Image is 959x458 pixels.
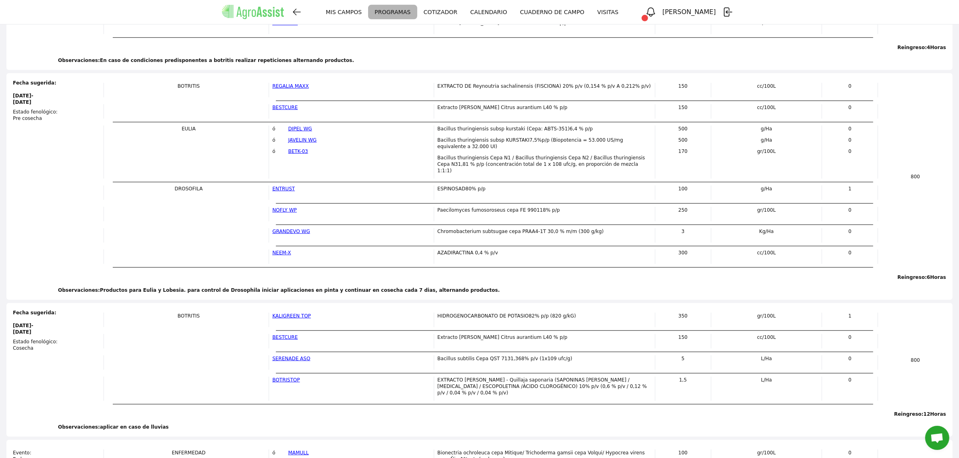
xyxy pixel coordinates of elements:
div: 0 [825,20,874,31]
div: 0 [825,207,874,218]
div: [DEMOGRAPHIC_DATA] [884,446,946,453]
a: KALIGREEN TOP [272,313,311,319]
div: 1 [825,186,874,197]
div: Estado fenológico: [13,109,97,115]
div: Pre cosecha [13,109,97,122]
h2: EULIA [104,126,269,179]
a: BETK-03 [288,149,308,154]
div: 800 [884,357,946,404]
div: ó [272,148,288,159]
div: 1 [825,313,874,324]
a: BESTCURE [272,20,298,26]
div: 0 [825,250,874,261]
div: Chat abierto [925,426,949,450]
a: BESTCURE [272,105,298,110]
div: 350 [659,313,708,324]
div: Cosecha [13,338,97,351]
div: 500 [659,137,708,148]
a: GRANDEVO WG [272,229,310,234]
h2: BOTRITIS [104,313,269,327]
div: 0 [825,334,874,345]
h3: [PERSON_NAME] [662,7,717,17]
div: EXTRACTO [PERSON_NAME] - Quillaja saponaria (SAPONINAS [PERSON_NAME] / [MEDICAL_DATA] / ESCOPOLET... [437,377,652,401]
div: EXTRACTO DE Reynoutria sachalinensis (FISCIONA) 20% p/v (0,154 % p/v A 0,212% p/v) [437,83,652,94]
a: VISITAS [591,5,625,19]
a: NOFLY WP [272,207,297,213]
a: COTIZADOR [417,5,464,19]
div: cc/100L [715,334,819,345]
div: 0 [825,377,874,388]
div: Extracto [PERSON_NAME] Citrus aurantium L40 % p/p [437,20,652,31]
div: 170 [659,148,708,159]
div: gr/100L [715,207,819,218]
div: 0 [825,83,874,94]
div: 0 [825,228,874,239]
div: 800 [884,173,946,268]
a: JAVELIN WG [288,137,317,143]
a: CALENDARIO [464,5,514,19]
div: g/Ha [715,186,819,197]
div: [DATE] - [DATE] [13,80,97,268]
span: Reingreso: 6 Horas [897,274,946,280]
div: 250 [659,207,708,218]
div: Extracto [PERSON_NAME] Citrus aurantium L40 % p/p [437,104,652,116]
div: Chromobacterium subtsugae cepa PRAA4-1T 30,0 % m/m (300 g/kg) [437,228,652,239]
a: REGALIA MAXX [272,83,309,89]
div: 300 [659,250,708,261]
div: Bacillus thuringiensis Cepa N1 / Bacillus thuringiensis Cepa N2 / Bacillus thuringiensis Cepa N31... [437,155,652,179]
a: BOTRISTOP [272,377,300,383]
div: g/Ha [715,126,819,137]
a: CUADERNO DE CAMPO [514,5,591,19]
div: Bacillus subtilis Cepa QST 7131,368% p/v (1x109 ufc/g) [437,355,652,367]
div: 150 [659,334,708,345]
div: Bacillus thuringiensis subsp KURSTAKI7,5%p/p (Biopotencia = 53.000 US/mg equivalente a 32.000 UI) [437,137,652,155]
div: 1,5 [659,377,708,388]
div: [DEMOGRAPHIC_DATA] [884,80,946,86]
div: Fecha sugerida: [13,80,97,86]
div: [DEMOGRAPHIC_DATA] [884,309,946,316]
div: 500 [659,126,708,137]
div: Bacillus thuringiensis subsp kurstaki (Cepa: ABTS-351)6,4 % p/p [437,126,652,137]
h2: BOTRITIS [104,83,269,97]
a: BESTCURE [272,334,298,340]
div: Evento: [13,450,97,456]
div: cc/100L [715,20,819,31]
div: cc/100L [715,104,819,116]
div: 5 [659,355,708,367]
span: Observaciones: En caso de condiciones predisponentes a botritis realizar repeticiones alternando ... [58,58,354,63]
div: 100 [659,186,708,197]
div: Kg/Ha [715,228,819,239]
div: HIDROGENOCARBONATO DE POTASIO82% p/p (820 g/kG) [437,313,652,324]
div: Paecilomyces fumosoroseus cepa FE 990118% p/p [437,207,652,218]
div: L/Ha [715,377,819,388]
div: 150 [659,83,708,94]
h2: DROSOFILA [104,186,269,200]
span: Reingreso: 4 Horas [897,45,946,50]
span: Reingreso: 12 Horas [894,411,946,417]
div: g/Ha [715,137,819,148]
div: 3 [659,228,708,239]
a: MAMULL [288,450,309,456]
span: Observaciones: aplicar en caso de lluvias [58,424,169,430]
a: NEEM-X [272,250,291,256]
a: PROGRAMAS [368,5,417,19]
div: gr/100L [715,313,819,324]
div: ó [272,137,288,148]
div: gr/100L [715,148,819,159]
span: Observaciones: Productos para Eulia y Lobesia. para control de Drosophila iniciar aplicaciones en... [58,287,500,293]
a: DIPEL WG [288,126,312,132]
div: Fecha sugerida: [13,309,97,316]
div: Estado fenológico: [13,338,97,345]
div: 0 [825,355,874,367]
div: 0 [825,148,874,159]
div: cc/100L [715,250,819,261]
div: 0 [825,126,874,137]
div: AZADIRACTINA 0,4 % p/v [437,250,652,261]
a: SERENADE ASO [272,356,310,361]
div: ESPINOSAD80% p/p [437,186,652,197]
div: cc/100L [715,83,819,94]
div: Extracto [PERSON_NAME] Citrus aurantium L40 % p/p [437,334,652,345]
div: 150 [659,20,708,31]
div: ó [272,126,288,137]
div: 0 [825,104,874,116]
